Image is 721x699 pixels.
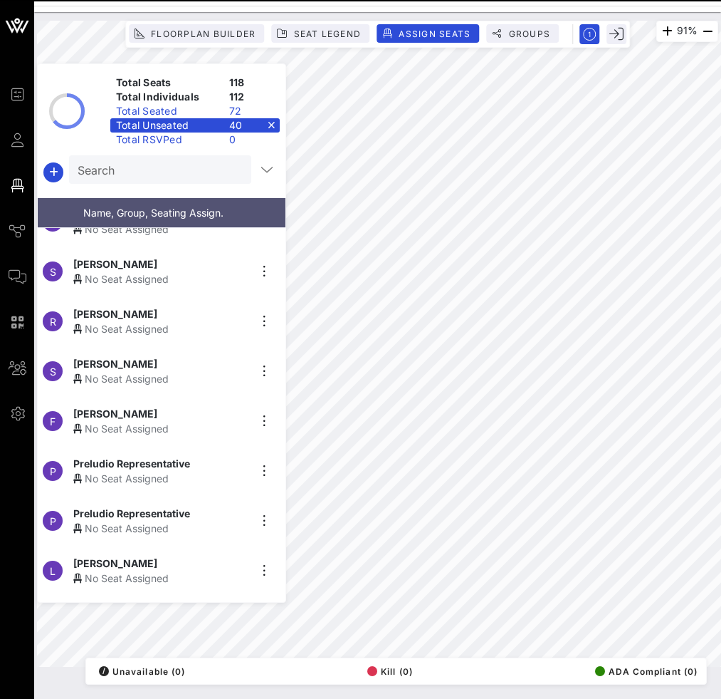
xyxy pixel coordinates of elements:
[73,306,157,321] span: [PERSON_NAME]
[50,366,56,378] span: S
[99,666,185,677] span: Unavailable (0)
[50,565,56,577] span: L
[223,118,280,133] div: 40
[73,406,157,421] span: [PERSON_NAME]
[73,471,248,486] div: No Seat Assigned
[363,661,413,681] button: Kill (0)
[73,257,157,271] span: [PERSON_NAME]
[73,371,248,386] div: No Seat Assigned
[293,29,361,39] span: Seat Legend
[73,521,248,536] div: No Seat Assigned
[486,24,559,43] button: Groups
[223,76,280,90] div: 118
[73,571,248,586] div: No Seat Assigned
[83,207,223,219] span: Name, Group, Seating Assign.
[223,90,280,104] div: 112
[50,515,56,527] span: P
[110,76,223,90] div: Total Seats
[50,266,56,278] span: S
[223,104,280,118] div: 72
[73,506,190,521] span: Preludio Representative
[73,421,248,436] div: No Seat Assigned
[73,222,248,237] div: No Seat Assigned
[110,133,223,147] div: Total RSVPed
[50,316,56,328] span: R
[595,666,698,677] span: ADA Compliant (0)
[99,666,109,676] div: /
[73,556,157,571] span: [PERSON_NAME]
[50,415,56,428] span: F
[223,133,280,147] div: 0
[50,465,56,477] span: P
[73,356,157,371] span: [PERSON_NAME]
[507,29,550,39] span: Groups
[110,104,223,118] div: Total Seated
[110,118,223,133] div: Total Unseated
[73,271,248,286] div: No Seat Assigned
[591,661,698,681] button: ADA Compliant (0)
[656,21,718,42] div: 91%
[95,661,185,681] button: /Unavailable (0)
[73,321,248,336] div: No Seat Assigned
[367,666,413,677] span: Kill (0)
[377,24,479,43] button: Assign Seats
[271,24,369,43] button: Seat Legend
[150,29,256,39] span: Floorplan Builder
[398,29,470,39] span: Assign Seats
[73,456,190,471] span: Preludio Representative
[129,24,264,43] button: Floorplan Builder
[110,90,223,104] div: Total Individuals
